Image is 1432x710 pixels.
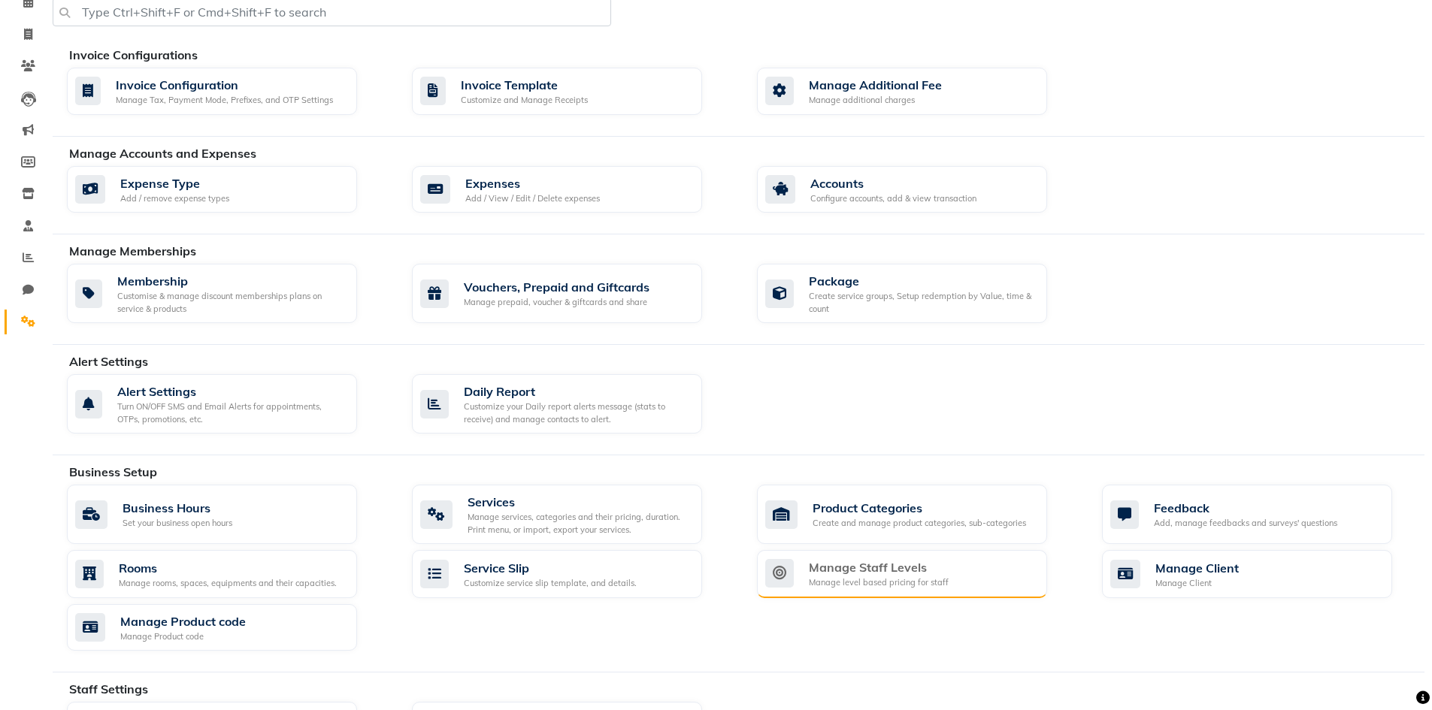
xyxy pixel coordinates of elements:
[120,612,246,630] div: Manage Product code
[123,517,232,530] div: Set your business open hours
[464,559,637,577] div: Service Slip
[464,382,690,400] div: Daily Report
[809,576,949,589] div: Manage level based pricing for staff
[67,604,389,651] a: Manage Product codeManage Product code
[117,272,345,290] div: Membership
[1155,559,1239,577] div: Manage Client
[809,558,949,576] div: Manage Staff Levels
[116,76,333,94] div: Invoice Configuration
[757,550,1079,598] a: Manage Staff LevelsManage level based pricing for staff
[67,68,389,115] a: Invoice ConfigurationManage Tax, Payment Mode, Prefixes, and OTP Settings
[464,296,649,309] div: Manage prepaid, voucher & giftcards and share
[461,76,588,94] div: Invoice Template
[120,630,246,643] div: Manage Product code
[813,499,1026,517] div: Product Categories
[117,382,345,400] div: Alert Settings
[67,264,389,323] a: MembershipCustomise & manage discount memberships plans on service & products
[757,166,1079,213] a: AccountsConfigure accounts, add & view transaction
[468,493,690,511] div: Services
[465,174,600,192] div: Expenses
[67,550,389,598] a: RoomsManage rooms, spaces, equipments and their capacities.
[117,400,345,425] div: Turn ON/OFF SMS and Email Alerts for appointments, OTPs, promotions, etc.
[412,485,734,544] a: ServicesManage services, categories and their pricing, duration. Print menu, or import, export yo...
[412,374,734,434] a: Daily ReportCustomize your Daily report alerts message (stats to receive) and manage contacts to ...
[464,278,649,296] div: Vouchers, Prepaid and Giftcards
[120,174,229,192] div: Expense Type
[1155,577,1239,590] div: Manage Client
[809,94,942,107] div: Manage additional charges
[116,94,333,107] div: Manage Tax, Payment Mode, Prefixes, and OTP Settings
[120,192,229,205] div: Add / remove expense types
[119,559,337,577] div: Rooms
[67,166,389,213] a: Expense TypeAdd / remove expense types
[813,517,1026,530] div: Create and manage product categories, sub-categories
[810,192,976,205] div: Configure accounts, add & view transaction
[809,272,1035,290] div: Package
[123,499,232,517] div: Business Hours
[809,76,942,94] div: Manage Additional Fee
[468,511,690,536] div: Manage services, categories and their pricing, duration. Print menu, or import, export your servi...
[412,166,734,213] a: ExpensesAdd / View / Edit / Delete expenses
[464,400,690,425] div: Customize your Daily report alerts message (stats to receive) and manage contacts to alert.
[757,264,1079,323] a: PackageCreate service groups, Setup redemption by Value, time & count
[810,174,976,192] div: Accounts
[1102,485,1424,544] a: FeedbackAdd, manage feedbacks and surveys' questions
[757,68,1079,115] a: Manage Additional FeeManage additional charges
[119,577,337,590] div: Manage rooms, spaces, equipments and their capacities.
[67,374,389,434] a: Alert SettingsTurn ON/OFF SMS and Email Alerts for appointments, OTPs, promotions, etc.
[465,192,600,205] div: Add / View / Edit / Delete expenses
[757,485,1079,544] a: Product CategoriesCreate and manage product categories, sub-categories
[1154,517,1337,530] div: Add, manage feedbacks and surveys' questions
[1102,550,1424,598] a: Manage ClientManage Client
[464,577,637,590] div: Customize service slip template, and details.
[412,550,734,598] a: Service SlipCustomize service slip template, and details.
[412,68,734,115] a: Invoice TemplateCustomize and Manage Receipts
[809,290,1035,315] div: Create service groups, Setup redemption by Value, time & count
[117,290,345,315] div: Customise & manage discount memberships plans on service & products
[67,485,389,544] a: Business HoursSet your business open hours
[412,264,734,323] a: Vouchers, Prepaid and GiftcardsManage prepaid, voucher & giftcards and share
[1154,499,1337,517] div: Feedback
[461,94,588,107] div: Customize and Manage Receipts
